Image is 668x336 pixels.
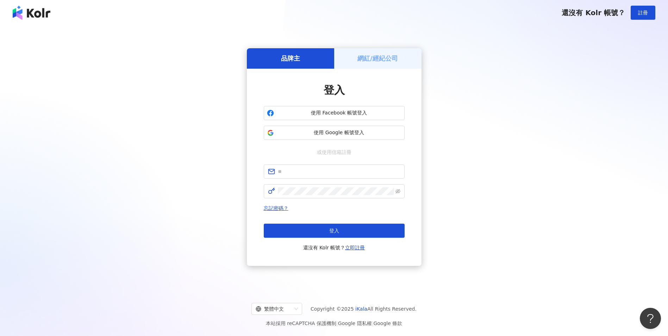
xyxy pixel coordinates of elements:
span: | [372,321,374,326]
a: 忘記密碼？ [264,205,288,211]
button: 登入 [264,224,405,238]
iframe: Help Scout Beacon - Open [640,308,661,329]
span: | [336,321,338,326]
a: Google 隱私權 [338,321,372,326]
button: 註冊 [631,6,655,20]
span: 使用 Google 帳號登入 [277,129,401,136]
span: 登入 [324,84,345,96]
h5: 網紅/經紀公司 [357,54,398,63]
h5: 品牌主 [281,54,300,63]
span: 還沒有 Kolr 帳號？ [303,243,365,252]
span: 使用 Facebook 帳號登入 [277,110,401,117]
img: logo [13,6,50,20]
a: iKala [355,306,367,312]
button: 使用 Facebook 帳號登入 [264,106,405,120]
a: 立即註冊 [345,245,365,250]
span: 還沒有 Kolr 帳號？ [562,8,625,17]
span: 註冊 [638,10,648,15]
span: 或使用信箱註冊 [312,148,356,156]
div: 繁體中文 [256,303,292,315]
span: 登入 [329,228,339,234]
span: 本站採用 reCAPTCHA 保護機制 [266,319,402,328]
a: Google 條款 [373,321,402,326]
span: eye-invisible [395,189,400,194]
button: 使用 Google 帳號登入 [264,126,405,140]
span: Copyright © 2025 All Rights Reserved. [311,305,417,313]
